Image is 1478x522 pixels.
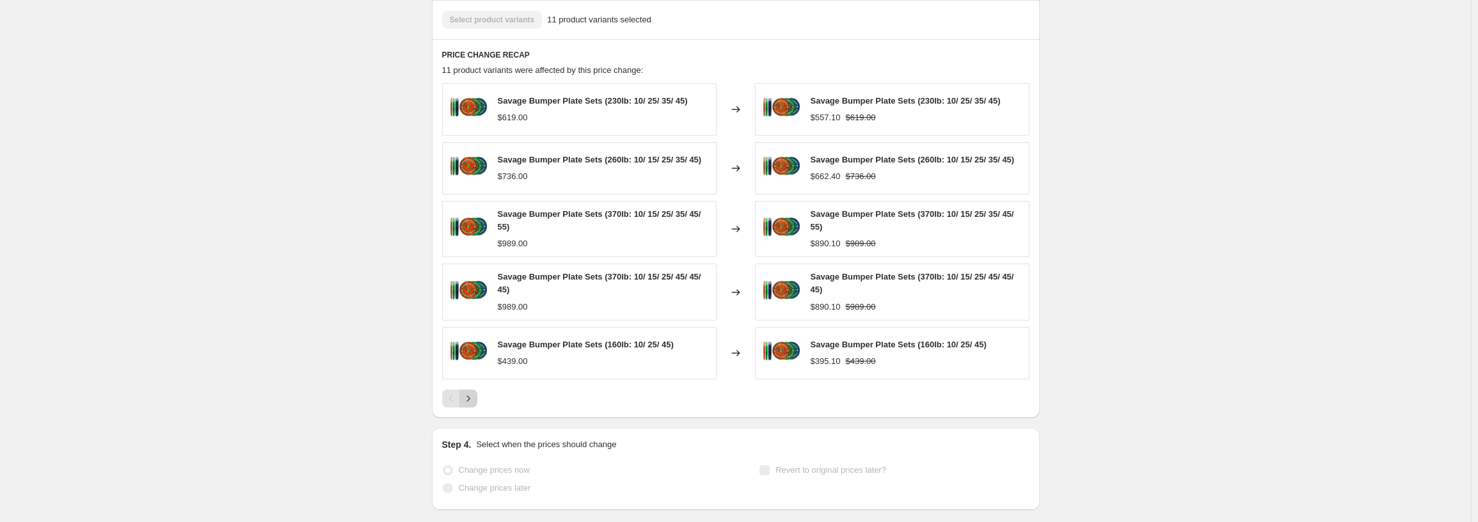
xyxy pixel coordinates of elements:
img: Savage-Bumper-Plate-Sets-Fringe-Sport-107047358_80x.jpg [762,210,800,248]
img: Savage-Bumper-Plate-Sets-Fringe-Sport-107047358_80x.jpg [449,210,488,248]
img: Savage-Bumper-Plate-Sets-Fringe-Sport-107047358_80x.jpg [449,149,488,187]
img: Savage-Bumper-Plate-Sets-Fringe-Sport-107047358_80x.jpg [762,90,800,129]
img: Savage-Bumper-Plate-Sets-Fringe-Sport-107047358_80x.jpg [762,273,800,312]
div: $736.00 [498,170,528,183]
div: $890.10 [811,237,841,250]
strike: $439.00 [846,355,876,368]
div: $890.10 [811,301,841,313]
img: Savage-Bumper-Plate-Sets-Fringe-Sport-107047358_80x.jpg [762,149,800,187]
span: Savage Bumper Plate Sets (230lb: 10/ 25/ 35/ 45) [498,96,688,106]
div: $439.00 [498,355,528,368]
span: Savage Bumper Plate Sets (160lb: 10/ 25/ 45) [811,340,987,349]
span: Savage Bumper Plate Sets (370lb: 10/ 15/ 25/ 45/ 45/ 45) [498,272,701,294]
span: Savage Bumper Plate Sets (260lb: 10/ 15/ 25/ 35/ 45) [811,155,1015,164]
span: 11 product variants selected [547,13,651,26]
nav: Pagination [442,390,477,407]
p: Select when the prices should change [476,438,616,451]
strike: $989.00 [846,237,876,250]
div: $989.00 [498,237,528,250]
strike: $989.00 [846,301,876,313]
span: Savage Bumper Plate Sets (260lb: 10/ 15/ 25/ 35/ 45) [498,155,702,164]
span: 11 product variants were affected by this price change: [442,65,644,75]
h6: PRICE CHANGE RECAP [442,50,1029,60]
span: Change prices now [459,465,530,475]
h2: Step 4. [442,438,472,451]
span: Revert to original prices later? [775,465,886,475]
div: $989.00 [498,301,528,313]
span: Savage Bumper Plate Sets (230lb: 10/ 25/ 35/ 45) [811,96,1001,106]
img: Savage-Bumper-Plate-Sets-Fringe-Sport-107047358_80x.jpg [449,90,488,129]
img: Savage-Bumper-Plate-Sets-Fringe-Sport-107047358_80x.jpg [449,273,488,312]
strike: $619.00 [846,111,876,124]
span: Change prices later [459,483,531,493]
span: Savage Bumper Plate Sets (370lb: 10/ 15/ 25/ 35/ 45/ 55) [498,209,701,232]
div: $557.10 [811,111,841,124]
div: $395.10 [811,355,841,368]
img: Savage-Bumper-Plate-Sets-Fringe-Sport-107047358_80x.jpg [762,334,800,372]
div: $662.40 [811,170,841,183]
strike: $736.00 [846,170,876,183]
span: Savage Bumper Plate Sets (370lb: 10/ 15/ 25/ 45/ 45/ 45) [811,272,1014,294]
span: Savage Bumper Plate Sets (160lb: 10/ 25/ 45) [498,340,674,349]
div: $619.00 [498,111,528,124]
img: Savage-Bumper-Plate-Sets-Fringe-Sport-107047358_80x.jpg [449,334,488,372]
button: Next [459,390,477,407]
span: Savage Bumper Plate Sets (370lb: 10/ 15/ 25/ 35/ 45/ 55) [811,209,1014,232]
